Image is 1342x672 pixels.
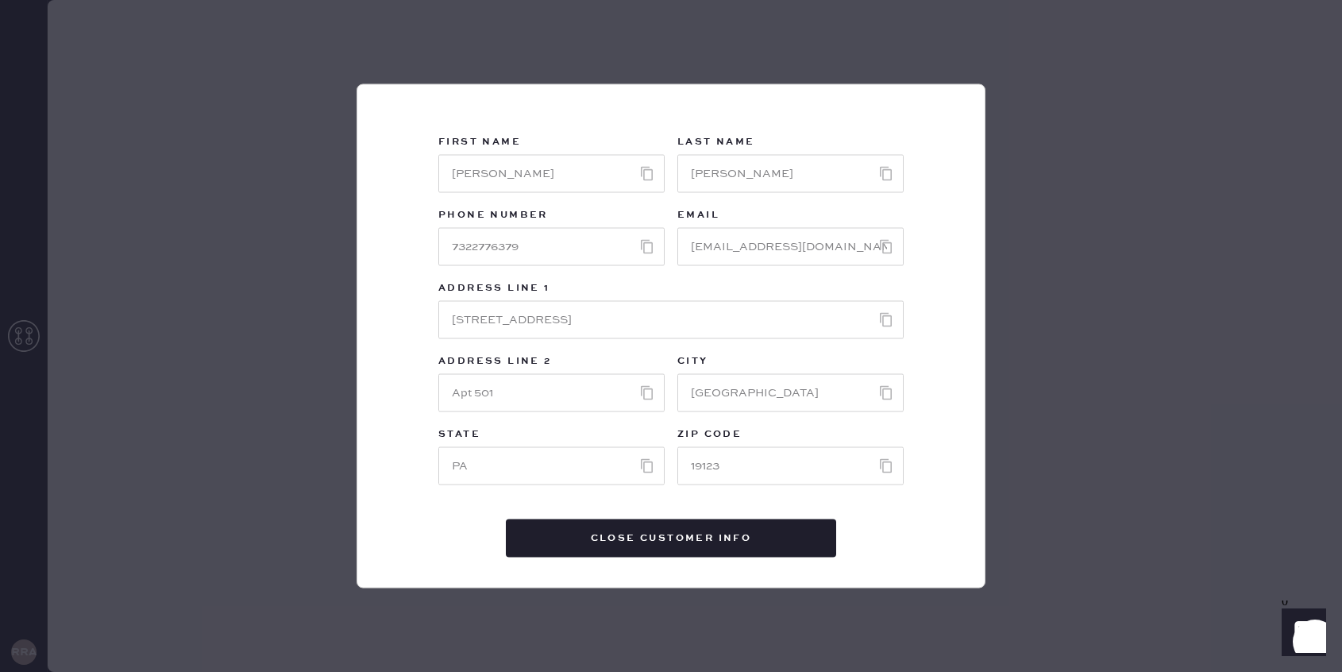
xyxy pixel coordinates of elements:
[1267,601,1335,669] iframe: Front Chat
[677,352,904,374] div: City
[438,425,665,447] div: State
[677,133,904,155] div: Last Name
[438,279,904,301] div: Address Line 1
[677,425,904,447] div: ZIP Code
[438,133,665,155] div: First Name
[438,352,665,374] div: Address Line 2
[506,519,836,558] button: Close Customer Info
[677,206,904,228] div: Email
[438,206,665,228] div: Phone Number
